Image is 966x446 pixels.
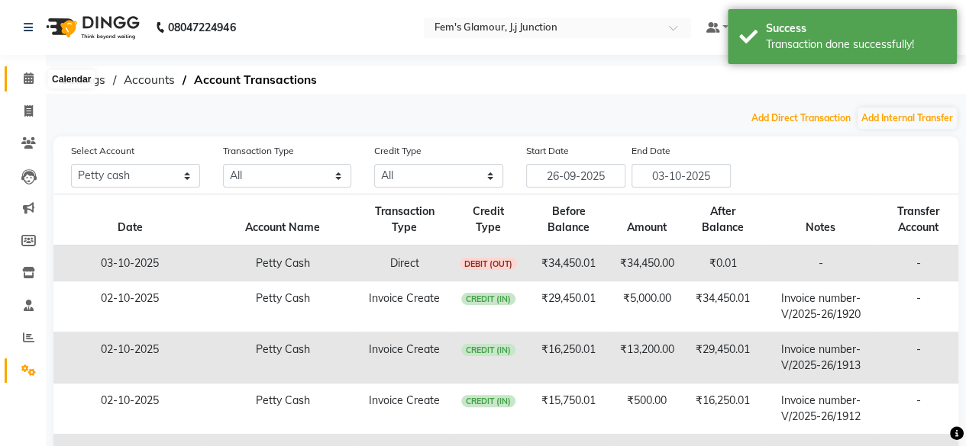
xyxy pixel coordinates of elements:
td: ₹34,450.00 [610,245,683,281]
th: Transfer Account [878,194,958,246]
td: Petty Cash [206,281,359,332]
td: ₹16,250.01 [527,332,611,383]
span: CREDIT (IN) [461,395,516,407]
label: Credit Type [374,144,422,158]
img: logo [39,6,144,49]
div: Transaction done successfully! [766,37,945,53]
td: Invoice number- V/2025-26/1912 [763,383,878,435]
td: - [763,245,878,281]
th: Date [53,194,206,246]
td: ₹15,750.01 [527,383,611,435]
td: Invoice number- V/2025-26/1920 [763,281,878,332]
th: Amount [610,194,683,246]
input: Start Date [526,164,625,188]
td: Invoice Create [359,281,450,332]
div: Success [766,21,945,37]
td: 02-10-2025 [53,332,206,383]
th: Before Balance [527,194,611,246]
td: ₹34,450.01 [683,281,763,332]
td: ₹0.01 [683,245,763,281]
span: CREDIT (IN) [461,344,516,356]
td: ₹34,450.01 [527,245,611,281]
td: Invoice Create [359,332,450,383]
td: ₹29,450.01 [527,281,611,332]
label: Select Account [71,144,134,158]
span: DEBIT (OUT) [460,258,518,270]
button: Add Direct Transaction [748,107,855,129]
td: - [878,332,958,383]
td: 02-10-2025 [53,383,206,435]
td: Petty Cash [206,383,359,435]
td: ₹13,200.00 [610,332,683,383]
td: Invoice Create [359,383,450,435]
th: Credit Type [450,194,527,246]
td: 03-10-2025 [53,245,206,281]
td: ₹29,450.01 [683,332,763,383]
label: Start Date [526,144,569,158]
td: - [878,383,958,435]
td: 02-10-2025 [53,281,206,332]
td: Petty Cash [206,245,359,281]
td: ₹5,000.00 [610,281,683,332]
span: Accounts [116,66,183,94]
span: Account Transactions [186,66,325,94]
button: Add Internal Transfer [858,107,957,129]
input: End Date [632,164,731,188]
th: Account Name [206,194,359,246]
label: Transaction Type [223,144,294,158]
td: Invoice number- V/2025-26/1913 [763,332,878,383]
b: 08047224946 [168,6,235,49]
td: ₹16,250.01 [683,383,763,435]
span: CREDIT (IN) [461,293,516,305]
td: ₹500.00 [610,383,683,435]
td: Petty Cash [206,332,359,383]
div: Calendar [48,70,95,88]
th: Transaction Type [359,194,450,246]
td: Direct [359,245,450,281]
label: End Date [632,144,670,158]
th: Notes [763,194,878,246]
td: - [878,281,958,332]
td: - [878,245,958,281]
th: After Balance [683,194,763,246]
